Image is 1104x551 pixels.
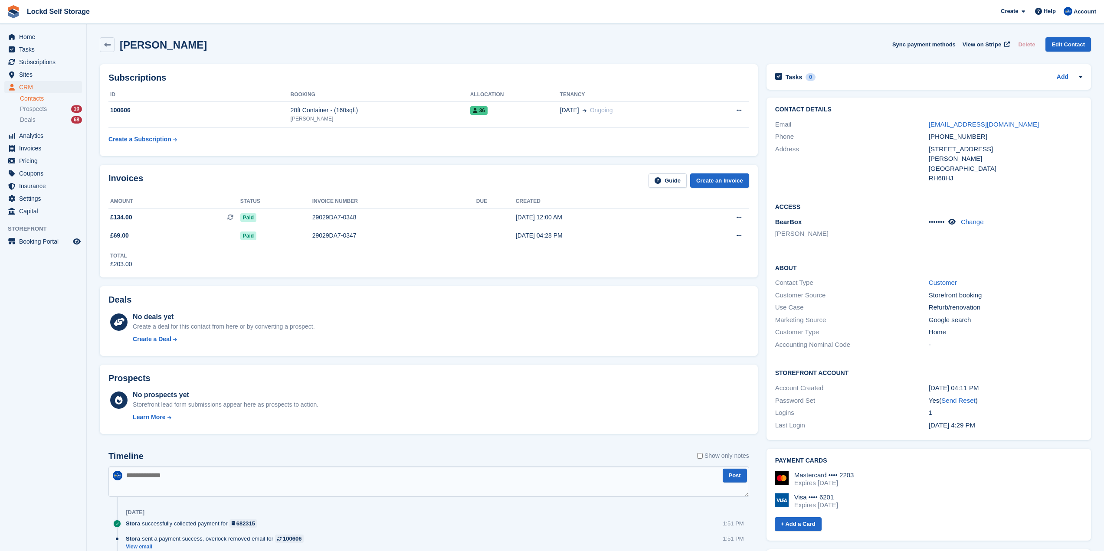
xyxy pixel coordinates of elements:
div: Create a deal for this contact from here or by converting a prospect. [133,322,314,331]
time: 2025-08-09 15:29:05 UTC [929,421,975,429]
a: Deals 68 [20,115,82,124]
span: 36 [470,106,488,115]
div: Storefront booking [929,290,1082,300]
img: Jonny Bleach [113,471,122,480]
span: Subscriptions [19,56,71,68]
div: 1:51 PM [723,535,744,543]
div: sent a payment success, overlock removed email for [126,535,308,543]
div: Email [775,120,929,130]
span: Stora [126,535,140,543]
div: Customer Type [775,327,929,337]
div: [GEOGRAPHIC_DATA] [929,164,1082,174]
div: RH68HJ [929,173,1082,183]
div: Mastercard •••• 2203 [794,471,854,479]
div: Phone [775,132,929,142]
div: 20ft Container - (160sqft) [291,106,470,115]
div: [DATE] 04:28 PM [516,231,684,240]
div: Expires [DATE] [794,479,854,487]
a: menu [4,56,82,68]
a: Learn More [133,413,318,422]
img: Jonny Bleach [1064,7,1072,16]
a: menu [4,81,82,93]
h2: Prospects [108,373,151,383]
div: 68 [71,116,82,124]
a: menu [4,68,82,81]
span: ( ) [939,397,977,404]
div: Learn More [133,413,165,422]
div: Visa •••• 6201 [794,493,838,501]
a: menu [4,43,82,55]
span: [DATE] [560,106,579,115]
div: - [929,340,1082,350]
div: Logins [775,408,929,418]
span: CRM [19,81,71,93]
a: Send Reset [941,397,975,404]
div: [DATE] 04:11 PM [929,383,1082,393]
h2: Timeline [108,451,144,461]
a: Create an Invoice [690,173,749,188]
a: [EMAIL_ADDRESS][DOMAIN_NAME] [929,121,1039,128]
div: Last Login [775,421,929,430]
a: Lockd Self Storage [23,4,93,19]
div: 1 [929,408,1082,418]
h2: Deals [108,295,131,305]
div: Create a Subscription [108,135,171,144]
div: 100606 [283,535,301,543]
div: £203.00 [110,260,132,269]
a: menu [4,142,82,154]
a: View email [126,543,308,551]
div: Accounting Nominal Code [775,340,929,350]
span: Paid [240,213,256,222]
div: No prospects yet [133,390,318,400]
span: Ongoing [590,107,613,114]
a: menu [4,31,82,43]
a: Add [1057,72,1068,82]
a: Contacts [20,95,82,103]
label: Show only notes [697,451,749,460]
div: 100606 [108,106,291,115]
h2: [PERSON_NAME] [120,39,207,51]
th: Created [516,195,684,209]
span: Prospects [20,105,47,113]
a: menu [4,167,82,179]
div: Create a Deal [133,335,171,344]
a: menu [4,192,82,205]
th: Booking [291,88,470,102]
th: Invoice number [312,195,476,209]
th: Amount [108,195,240,209]
span: Booking Portal [19,235,71,248]
span: Analytics [19,130,71,142]
div: Google search [929,315,1082,325]
a: Customer [929,279,957,286]
div: Total [110,252,132,260]
span: Create [1001,7,1018,16]
span: Deals [20,116,36,124]
img: stora-icon-8386f47178a22dfd0bd8f6a31ec36ba5ce8667c1dd55bd0f319d3a0aa187defe.svg [7,5,20,18]
th: Due [476,195,516,209]
span: Stora [126,519,140,528]
a: View on Stripe [959,37,1012,52]
h2: Invoices [108,173,143,188]
span: Storefront [8,225,86,233]
div: Marketing Source [775,315,929,325]
div: Contact Type [775,278,929,288]
div: Storefront lead form submissions appear here as prospects to action. [133,400,318,409]
span: View on Stripe [963,40,1001,49]
th: Allocation [470,88,560,102]
span: Sites [19,68,71,81]
span: £134.00 [110,213,132,222]
div: Password Set [775,396,929,406]
th: ID [108,88,291,102]
span: Help [1044,7,1056,16]
div: [PERSON_NAME] [291,115,470,123]
span: Insurance [19,180,71,192]
h2: Access [775,202,1082,211]
div: Refurb/renovation [929,303,1082,313]
div: Customer Source [775,290,929,300]
span: £69.00 [110,231,129,240]
div: Account Created [775,383,929,393]
span: Capital [19,205,71,217]
div: 1:51 PM [723,519,744,528]
a: 100606 [275,535,304,543]
div: Yes [929,396,1082,406]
